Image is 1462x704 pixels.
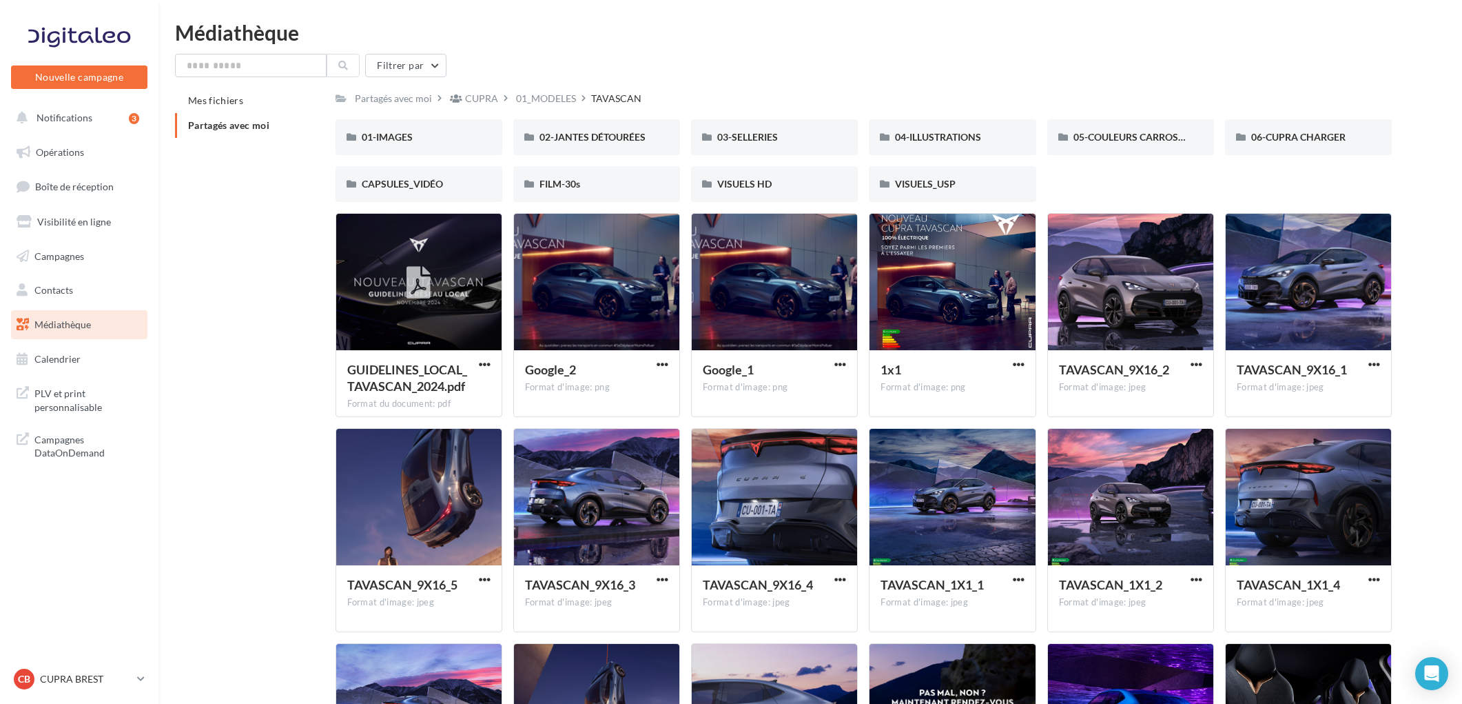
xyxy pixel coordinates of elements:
[525,577,635,592] span: TAVASCAN_9X16_3
[347,596,491,609] div: Format d'image: jpeg
[129,113,139,124] div: 3
[703,381,846,394] div: Format d'image: png
[717,178,772,190] span: VISUELS HD
[591,92,641,105] div: TAVASCAN
[34,384,142,414] span: PLV et print personnalisable
[8,103,145,132] button: Notifications 3
[1059,362,1169,377] span: TAVASCAN_9X16_2
[8,345,150,374] a: Calendrier
[8,425,150,465] a: Campagnes DataOnDemand
[1237,381,1380,394] div: Format d'image: jpeg
[1059,577,1162,592] span: TAVASCAN_1X1_2
[8,276,150,305] a: Contacts
[881,596,1024,609] div: Format d'image: jpeg
[525,362,576,377] span: Google_2
[18,672,30,686] span: CB
[362,178,443,190] span: CAPSULES_VIDÉO
[11,666,147,692] a: CB CUPRA BREST
[525,381,668,394] div: Format d'image: png
[465,92,498,105] div: CUPRA
[36,146,84,158] span: Opérations
[881,362,901,377] span: 1x1
[347,362,467,394] span: GUIDELINES_LOCAL_TAVASCAN_2024.pdf
[355,92,432,105] div: Partagés avec moi
[703,362,754,377] span: Google_1
[8,172,150,201] a: Boîte de réception
[703,596,846,609] div: Format d'image: jpeg
[34,430,142,460] span: Campagnes DataOnDemand
[8,208,150,237] a: Visibilité en ligne
[40,672,132,686] p: CUPRA BREST
[35,181,114,192] span: Boîte de réception
[1237,596,1380,609] div: Format d'image: jpeg
[539,178,580,190] span: FILM-30s
[34,284,73,296] span: Contacts
[362,131,413,143] span: 01-IMAGES
[1073,131,1209,143] span: 05-COULEURS CARROSSERIES
[703,577,813,592] span: TAVASCAN_9X16_4
[525,596,668,609] div: Format d'image: jpeg
[1059,596,1202,609] div: Format d'image: jpeg
[347,577,457,592] span: TAVASCAN_9X16_5
[895,178,956,190] span: VISUELS_USP
[347,398,491,410] div: Format du document: pdf
[34,353,81,365] span: Calendrier
[881,577,984,592] span: TAVASCAN_1X1_1
[516,92,576,105] div: 01_MODELES
[34,250,84,261] span: Campagnes
[188,119,269,131] span: Partagés avec moi
[37,112,92,123] span: Notifications
[539,131,646,143] span: 02-JANTES DÉTOURÉES
[895,131,981,143] span: 04-ILLUSTRATIONS
[188,94,243,106] span: Mes fichiers
[1251,131,1346,143] span: 06-CUPRA CHARGER
[8,242,150,271] a: Campagnes
[881,381,1024,394] div: Format d'image: png
[1237,577,1340,592] span: TAVASCAN_1X1_4
[717,131,778,143] span: 03-SELLERIES
[11,66,147,89] button: Nouvelle campagne
[1415,657,1448,690] div: Open Intercom Messenger
[365,54,446,77] button: Filtrer par
[37,216,111,228] span: Visibilité en ligne
[175,22,1445,43] div: Médiathèque
[8,310,150,339] a: Médiathèque
[1237,362,1347,377] span: TAVASCAN_9X16_1
[34,319,91,330] span: Médiathèque
[1059,381,1202,394] div: Format d'image: jpeg
[8,379,150,419] a: PLV et print personnalisable
[8,138,150,167] a: Opérations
